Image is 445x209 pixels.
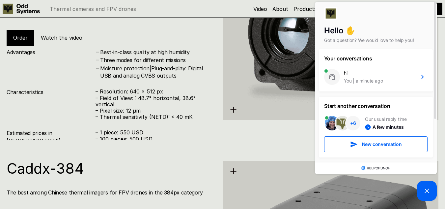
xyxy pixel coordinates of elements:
img: Tetiana [22,116,37,130]
div: hi [31,70,34,76]
a: About [272,6,288,12]
div: You [31,78,38,84]
h4: Characteristics [7,88,96,96]
p: – Thermal sensitivity (NETD): < 40 mK [96,114,215,120]
h4: Estimated prices in [GEOGRAPHIC_DATA] [7,129,96,144]
a: Order [13,34,28,41]
p: – Resolution: 640 x 512 px [96,88,215,95]
h4: Best-in-class quality at high humidity [100,49,215,56]
h4: Three modes for different missions [100,56,215,64]
p: Got a question? We would love to help you! [11,37,114,44]
h3: Start another conversation [11,102,114,110]
span: New conversation [49,142,89,147]
h4: Moisture protection|Plug-and-play: Digital USB and analog CVBS outputs [100,65,215,80]
div: a minute ago [38,78,70,84]
h4: – [96,64,99,71]
p: – Field of View: : 48.7° horizontal, 38.6° vertical [96,95,215,108]
h1: Caddx-384 [7,161,215,176]
p: Thermal cameras and FPV drones [50,6,136,12]
h1: Hello ✋ [11,25,114,36]
img: Andrii [12,116,26,130]
p: – 100 pieces: 500 USD [96,136,215,142]
h4: Advantages [7,49,96,56]
h5: Watch the video [41,34,82,41]
a: Video [253,6,267,12]
h4: – [96,48,99,55]
p: – 1 piece: 550 USD [96,129,215,136]
h4: – [96,56,99,63]
p: Our usual reply time [52,116,94,122]
p: – Pixel size: 12 µm [96,108,215,114]
a: Products [293,6,317,12]
div: A few minutes [52,124,90,130]
h4: The best among Chinese thermal imagers for FPV drones in the 384px category [7,189,215,196]
button: New conversation [11,136,114,152]
h3: Your conversations [11,54,114,62]
span: + 6 [37,121,43,125]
